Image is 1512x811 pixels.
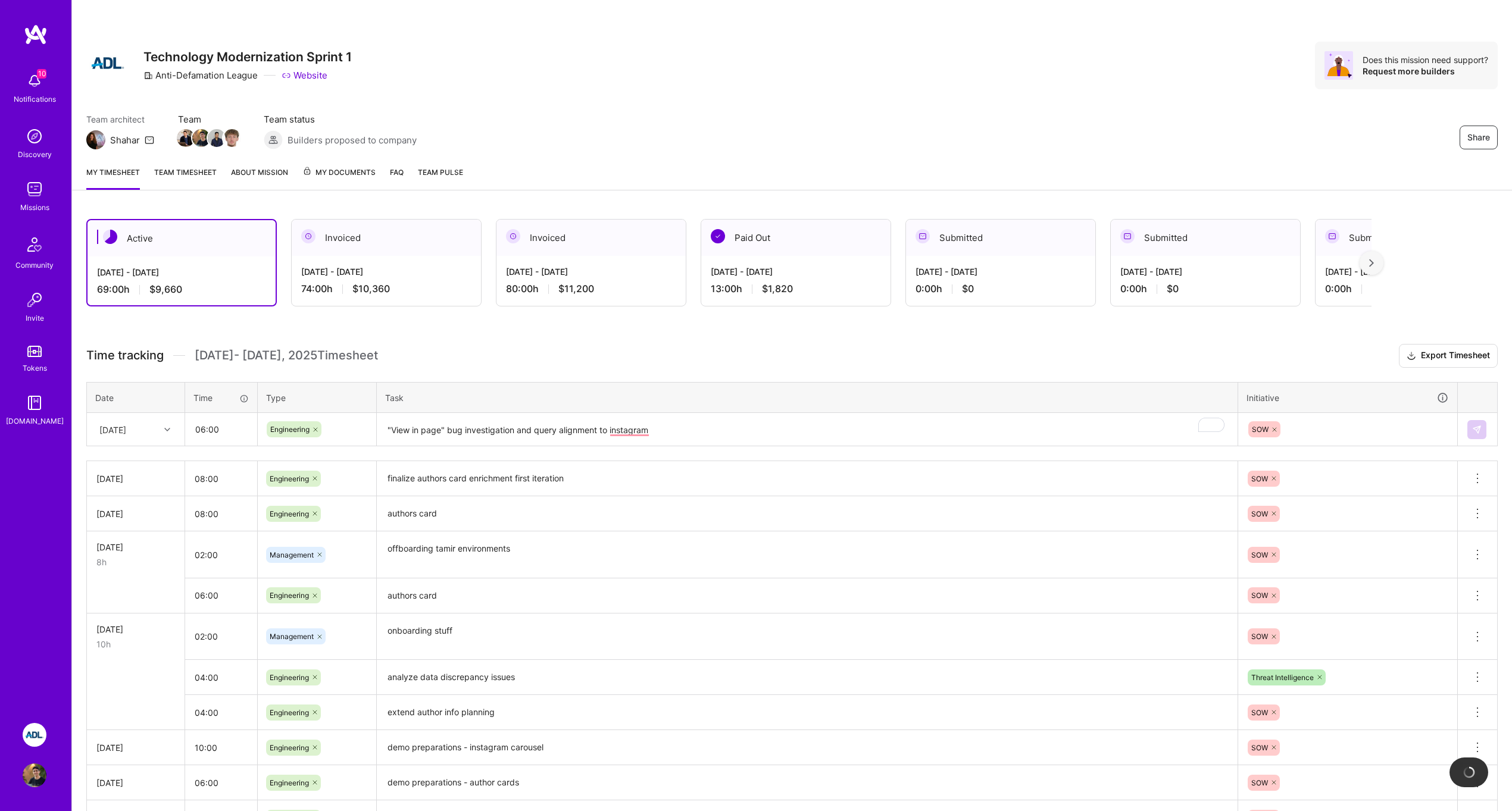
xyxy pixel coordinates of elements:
img: Team Member Avatar [177,129,195,147]
div: Notifications [14,93,56,105]
textarea: demo preparations - instagram carousel [378,731,1236,764]
div: Submitted [1316,220,1505,256]
a: FAQ [390,166,404,190]
div: Invite [26,312,44,324]
a: Team timesheet [154,166,217,190]
span: Threat Intelligence [1251,673,1314,682]
span: Engineering [270,708,309,717]
span: Management [270,550,314,559]
div: [DATE] [96,472,175,485]
i: icon Download [1407,350,1416,362]
div: [DATE] [96,623,175,635]
th: Date [87,382,185,413]
textarea: onboarding stuff [378,615,1236,659]
span: Engineering [270,591,309,600]
div: Submitted [1111,220,1300,256]
img: Community [20,230,49,259]
span: My Documents [302,166,376,179]
span: Share [1467,131,1490,143]
span: SOW [1251,550,1268,559]
a: Team Member Avatar [224,128,240,148]
img: Company Logo [86,42,129,84]
div: Initiative [1247,391,1449,405]
img: guide book [23,391,46,415]
img: Paid Out [711,229,725,243]
div: [DATE] - [DATE] [1120,265,1291,278]
button: Export Timesheet [1399,344,1498,368]
img: Builders proposed to company [264,130,283,149]
img: Invite [23,288,46,312]
th: Type [258,382,377,413]
a: User Avatar [20,763,49,787]
img: User Avatar [23,763,46,787]
span: Engineering [270,425,310,434]
input: HH:MM [185,767,257,799]
span: SOW [1251,708,1268,717]
div: Anti-Defamation League [143,69,258,82]
img: right [1369,259,1374,267]
span: SOW [1251,591,1268,600]
span: SOW [1251,743,1268,752]
div: Shahar [110,134,140,146]
span: SOW [1251,509,1268,518]
a: My timesheet [86,166,140,190]
div: [DATE] [99,423,126,436]
th: Task [377,382,1238,413]
span: Team status [264,113,417,126]
input: HH:MM [185,697,257,728]
textarea: finalize authors card enrichment first iteration [378,462,1236,495]
a: ADL: Technology Modernization Sprint 1 [20,723,49,747]
textarea: extend author info planning [378,696,1236,729]
div: Community [15,259,54,271]
img: Active [103,230,117,244]
div: Active [88,220,276,256]
textarea: offboarding tamir environments [378,533,1236,577]
span: Engineering [270,509,309,518]
img: Submitted [1120,229,1135,243]
div: Time [193,392,249,404]
div: [DATE] - [DATE] [97,266,266,278]
img: Submit [1472,425,1482,434]
img: Team Member Avatar [223,129,241,147]
img: Team Architect [86,130,105,149]
i: icon Mail [145,135,154,145]
span: $0 [1167,283,1179,295]
div: [DATE] - [DATE] [301,265,471,278]
span: [DATE] - [DATE] , 2025 Timesheet [195,348,378,363]
button: Share [1460,126,1498,149]
div: 13:00 h [711,283,881,295]
span: SOW [1251,778,1268,787]
img: Invoiced [301,229,315,243]
textarea: authors card [378,497,1236,530]
input: HH:MM [186,414,257,445]
span: Management [270,632,314,641]
div: [DATE] [96,741,175,754]
div: Does this mission need support? [1363,54,1488,65]
input: HH:MM [185,580,257,611]
i: icon CompanyGray [143,71,153,80]
span: Team architect [86,113,154,126]
a: Team Member Avatar [193,128,209,148]
img: logo [24,24,48,45]
div: Discovery [18,148,52,161]
img: ADL: Technology Modernization Sprint 1 [23,723,46,747]
span: $0 [962,283,974,295]
div: 0:00 h [916,283,1086,295]
div: [DATE] - [DATE] [916,265,1086,278]
div: Invoiced [496,220,686,256]
textarea: analyze data discrepancy issues [378,661,1236,694]
img: Submitted [916,229,930,243]
textarea: To enrich screen reader interactions, please activate Accessibility in Grammarly extension settings [378,414,1236,446]
div: [DATE] - [DATE] [711,265,881,278]
span: Engineering [270,743,309,752]
div: Paid Out [701,220,891,256]
div: Submitted [906,220,1095,256]
img: tokens [27,346,42,357]
img: Invoiced [506,229,520,243]
span: $11,200 [558,283,594,295]
a: Team Pulse [418,166,463,190]
div: Tokens [23,362,47,374]
span: Engineering [270,474,309,483]
a: Website [282,69,327,82]
div: [DATE] - [DATE] [506,265,676,278]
